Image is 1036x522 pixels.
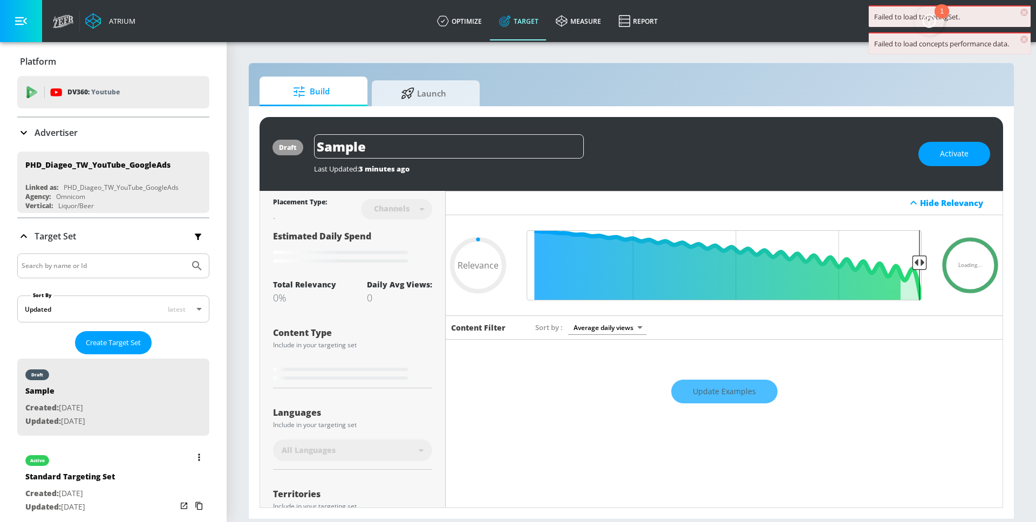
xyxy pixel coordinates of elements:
[273,342,432,348] div: Include in your targeting set
[86,336,141,349] span: Create Target Set
[25,487,115,500] p: [DATE]
[31,372,43,377] div: draft
[35,127,78,139] p: Advertiser
[35,230,76,242] p: Target Set
[874,12,1025,22] div: Failed to load targetingSet.
[17,118,209,148] div: Advertiser
[273,279,336,290] div: Total Relevancy
[17,152,209,213] div: PHD_Diageo_TW_YouTube_GoogleAdsLinked as:PHD_Diageo_TW_YouTube_GoogleAdsAgency:OmnicomVertical:Li...
[85,13,135,29] a: Atrium
[367,279,432,290] div: Daily Avg Views:
[958,263,982,268] span: Loading...
[535,322,563,332] span: Sort by
[369,204,415,213] div: Channels
[1020,9,1028,16] span: ×
[273,328,432,337] div: Content Type
[383,80,465,106] span: Launch
[25,488,59,498] span: Created:
[17,444,209,521] div: activeStandard Targeting SetCreated:[DATE]Updated:[DATE]
[547,2,610,40] a: measure
[17,359,209,436] div: draftSampleCreated:[DATE]Updated:[DATE]
[25,201,53,210] div: Vertical:
[428,2,490,40] a: optimize
[273,503,432,510] div: Include in your targeting set
[91,86,120,98] p: Youtube
[273,408,432,417] div: Languages
[25,471,115,487] div: Standard Targeting Set
[25,416,61,426] span: Updated:
[25,192,51,201] div: Agency:
[17,76,209,108] div: DV360: Youtube
[367,291,432,304] div: 0
[56,192,85,201] div: Omnicom
[17,218,209,254] div: Target Set
[359,164,410,174] span: 3 minutes ago
[25,402,59,413] span: Created:
[874,39,1025,49] div: Failed to load concepts performance data.
[67,86,120,98] p: DV360:
[273,422,432,428] div: Include in your targeting set
[918,142,990,166] button: Activate
[25,415,85,428] p: [DATE]
[25,305,51,314] div: Updated
[273,439,432,461] div: All Languages
[31,292,54,299] label: Sort By
[451,322,506,333] h6: Content Filter
[58,201,94,210] div: Liquor/Beer
[20,56,56,67] p: Platform
[568,320,646,335] div: Average daily views
[521,230,927,300] input: Final Threshold
[490,2,547,40] a: Target
[25,183,58,192] div: Linked as:
[610,2,666,40] a: Report
[279,143,297,152] div: draft
[940,11,944,25] div: 1
[30,458,45,463] div: active
[22,259,185,273] input: Search by name or Id
[168,305,186,314] span: latest
[270,79,352,105] span: Build
[273,291,336,304] div: 0%
[314,164,908,174] div: Last Updated:
[25,500,115,514] p: [DATE]
[273,230,432,266] div: Estimated Daily Spend
[273,197,327,209] div: Placement Type:
[25,401,85,415] p: [DATE]
[273,490,432,498] div: Territories
[25,502,61,512] span: Updated:
[176,498,192,513] button: Open in new window
[1020,36,1028,43] span: ×
[920,197,997,208] div: Hide Relevancy
[282,445,336,456] span: All Languages
[75,331,152,354] button: Create Target Set
[105,16,135,26] div: Atrium
[940,147,969,161] span: Activate
[25,386,85,401] div: Sample
[273,230,371,242] span: Estimated Daily Spend
[446,191,1003,215] div: Hide Relevancy
[17,46,209,77] div: Platform
[64,183,179,192] div: PHD_Diageo_TW_YouTube_GoogleAds
[914,5,944,36] button: Open Resource Center, 1 new notification
[458,261,499,270] span: Relevance
[25,160,171,170] div: PHD_Diageo_TW_YouTube_GoogleAds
